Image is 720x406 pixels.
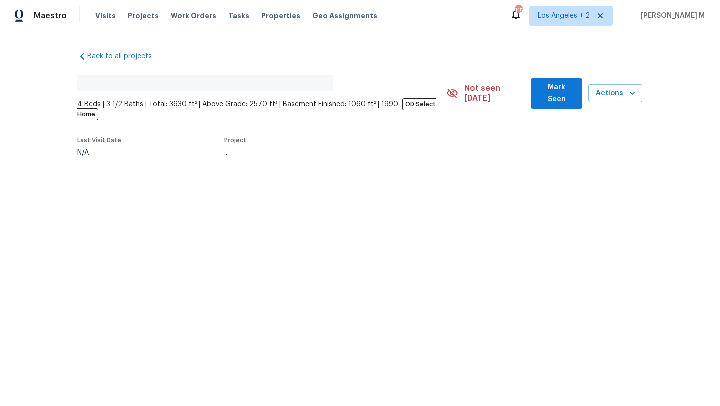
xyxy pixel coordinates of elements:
span: Geo Assignments [312,11,377,21]
span: Project [224,137,246,143]
button: Mark Seen [531,78,582,109]
span: Last Visit Date [77,137,121,143]
span: Projects [128,11,159,21]
a: Back to all projects [77,51,173,61]
span: OD Select Home [77,98,436,120]
button: Actions [588,84,642,103]
span: Actions [596,87,634,100]
span: Los Angeles + 2 [538,11,590,21]
span: Visits [95,11,116,21]
span: [PERSON_NAME] M [637,11,705,21]
span: Maestro [34,11,67,21]
span: Properties [261,11,300,21]
div: 115 [515,6,522,16]
span: 4 Beds | 3 1/2 Baths | Total: 3630 ft² | Above Grade: 2570 ft² | Basement Finished: 1060 ft² | 1990 [77,99,446,119]
span: Tasks [228,12,249,19]
span: Work Orders [171,11,216,21]
div: N/A [77,149,121,156]
div: ... [224,149,416,156]
span: Mark Seen [539,81,574,106]
span: Not seen [DATE] [464,83,525,103]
